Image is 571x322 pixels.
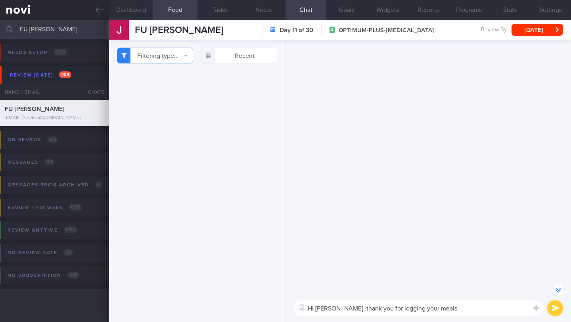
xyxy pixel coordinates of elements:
span: OPTIMUM-PLUS-[MEDICAL_DATA] [339,27,434,34]
div: [EMAIL_ADDRESS][DOMAIN_NAME] [5,115,104,121]
div: Review anytime [6,225,79,236]
div: Messages from Archived [6,180,104,190]
span: 0 / 3 [44,159,55,165]
span: 0 / 38 [69,204,82,211]
span: 1 / 69 [59,71,71,78]
span: 0 / 3 [48,136,58,143]
span: 0 / 1 [63,249,73,256]
span: 0 / 85 [54,49,67,56]
div: On sensor [6,134,60,145]
span: 0 [95,181,102,188]
span: FU [PERSON_NAME] [5,106,64,112]
div: No subscription [6,270,82,281]
div: No review date [6,247,75,258]
div: Review [DATE] [8,70,73,80]
button: Filtering type... [117,48,193,63]
div: Chats [77,84,109,100]
span: Review By [481,27,507,34]
strong: Day 11 of 30 [280,26,313,34]
span: 0 / 62 [64,226,77,233]
div: Review this week [6,202,84,213]
span: FU [PERSON_NAME] [135,25,223,35]
div: Messages [6,157,57,168]
span: 0 / 18 [67,272,80,278]
button: [DATE] [512,24,563,36]
div: Needs setup [6,47,69,58]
